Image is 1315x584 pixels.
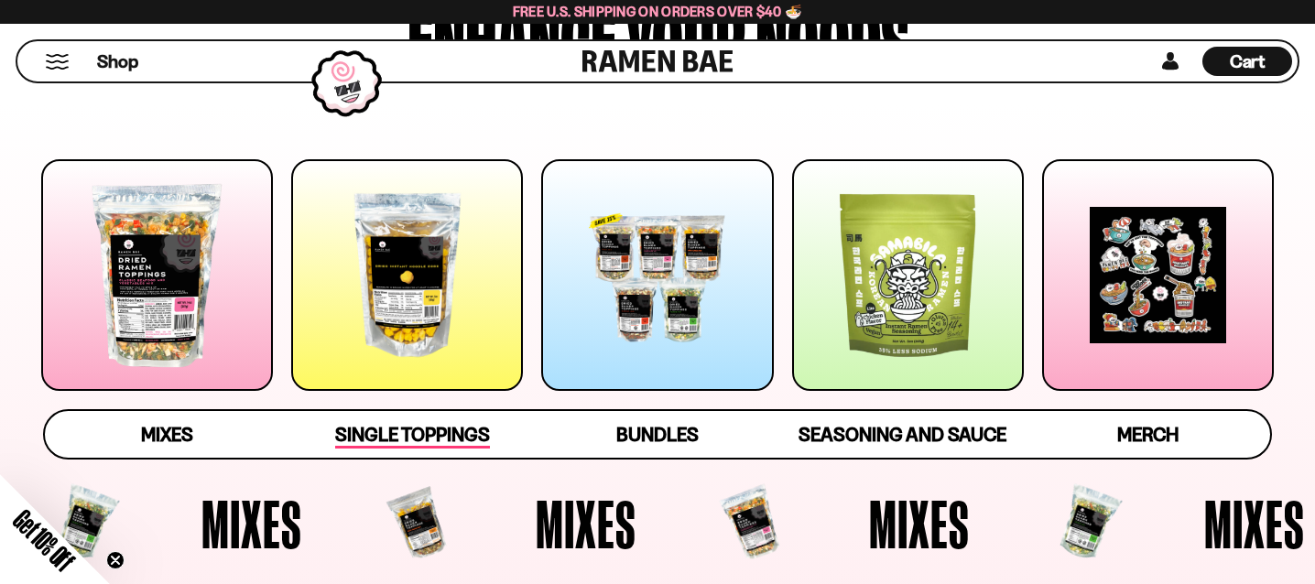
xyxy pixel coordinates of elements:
[45,54,70,70] button: Mobile Menu Trigger
[335,423,490,449] span: Single Toppings
[1204,490,1305,557] span: Mixes
[1230,50,1266,72] span: Cart
[106,551,125,569] button: Close teaser
[780,411,1026,458] a: Seasoning and Sauce
[1117,423,1179,446] span: Merch
[97,47,138,76] a: Shop
[1025,411,1270,458] a: Merch
[201,490,302,557] span: Mixes
[1202,41,1292,81] a: Cart
[45,411,290,458] a: Mixes
[536,490,636,557] span: Mixes
[8,504,80,576] span: Get 10% Off
[97,49,138,74] span: Shop
[513,3,803,20] span: Free U.S. Shipping on Orders over $40 🍜
[535,411,780,458] a: Bundles
[799,423,1006,446] span: Seasoning and Sauce
[869,490,970,557] span: Mixes
[616,423,699,446] span: Bundles
[141,423,193,446] span: Mixes
[290,411,536,458] a: Single Toppings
